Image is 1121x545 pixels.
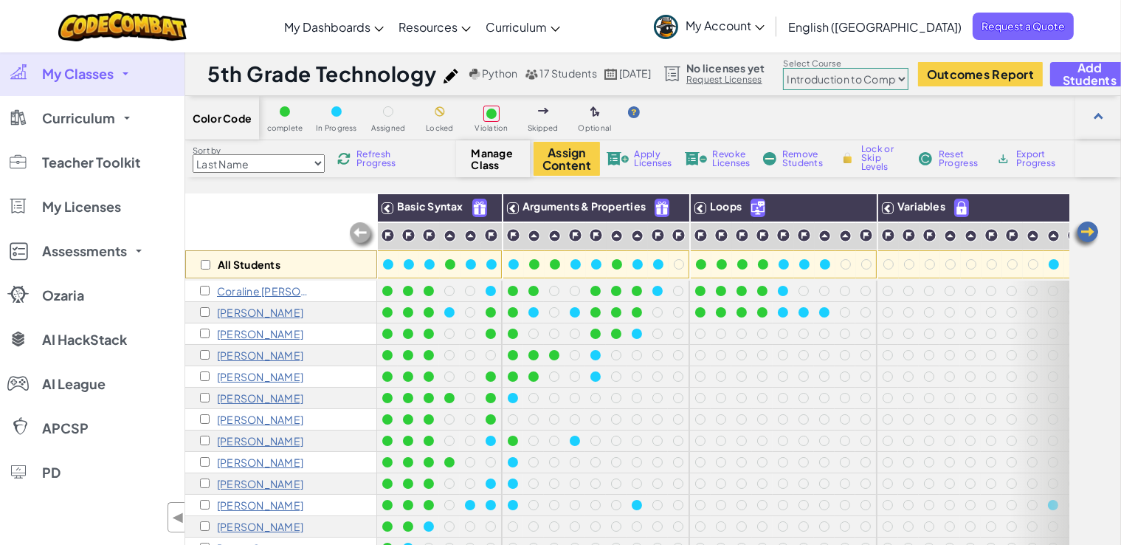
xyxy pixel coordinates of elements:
img: IconPracticeLevel.svg [1047,230,1060,242]
span: Violation [475,124,508,132]
img: IconLicenseRevoke.svg [685,152,707,165]
span: Skipped [528,124,559,132]
img: IconChallengeLevel.svg [694,228,708,242]
img: Arrow_Left.png [1071,220,1100,250]
img: MultipleUsers.png [525,69,538,80]
span: Ozaria [42,289,84,302]
span: Arguments & Properties [522,199,646,213]
span: Refresh Progress [356,150,402,168]
img: IconPracticeLevel.svg [610,230,623,242]
h1: 5th Grade Technology [207,60,436,88]
span: Teacher Toolkit [42,156,140,169]
a: Request Licenses [686,74,765,86]
span: Remove Students [782,150,827,168]
p: Betty Winings [217,521,303,532]
span: Variables [897,199,945,213]
img: IconChallengeLevel.svg [1005,228,1019,242]
img: calendar.svg [604,69,618,80]
p: Lucas Birschbach [217,306,303,318]
span: Assigned [371,124,406,132]
span: complete [267,124,303,132]
img: IconChallengeLevel.svg [902,228,916,242]
span: Add Students [1063,61,1117,86]
span: My Classes [42,67,114,80]
img: IconChallengeLevel.svg [922,228,937,242]
label: Sort by [193,145,325,157]
span: Basic Syntax [397,199,463,213]
span: Curriculum [486,19,547,35]
img: IconChallengeLevel.svg [984,228,998,242]
p: Audrey Wilton [217,371,303,383]
span: Python [482,66,517,80]
img: IconChallengeLevel.svg [714,228,728,242]
span: 17 Students [539,66,597,80]
span: AI League [42,377,106,391]
img: IconChallengeLevel.svg [881,228,895,242]
p: Jayda Walker [217,349,303,361]
img: IconFreeLevelv2.svg [655,199,669,216]
img: IconChallengeLevel.svg [589,228,603,242]
span: Curriculum [42,112,115,125]
img: IconChallengeLevel.svg [506,228,520,242]
img: IconPracticeLevel.svg [965,230,977,242]
img: IconChallengeLevel.svg [381,228,395,242]
p: James Hayes [217,499,303,511]
span: AI HackStack [42,333,127,346]
img: avatar [654,15,678,39]
p: liliana perez [217,392,303,404]
img: IconChallengeLevel.svg [735,228,749,242]
img: IconPaidLevel.svg [955,199,968,216]
a: My Dashboards [277,7,391,47]
img: IconPracticeLevel.svg [444,230,456,242]
p: Jonathan Dorsey [217,435,303,447]
span: My Licenses [42,200,121,213]
img: IconChallengeLevel.svg [756,228,770,242]
img: IconPracticeLevel.svg [631,230,644,242]
span: Loops [710,199,742,213]
span: My Dashboards [284,19,370,35]
span: Color Code [193,112,252,124]
a: Request a Quote [973,13,1074,40]
img: IconChallengeLevel.svg [484,228,498,242]
img: IconChallengeLevel.svg [1067,228,1081,242]
span: Reset Progress [939,150,983,168]
span: Assessments [42,244,127,258]
img: IconPracticeLevel.svg [464,230,477,242]
span: ◀ [172,507,184,528]
img: python.png [469,69,480,80]
img: IconChallengeLevel.svg [797,228,811,242]
img: Arrow_Left_Inactive.png [348,221,377,250]
img: IconUnlockWithCall.svg [751,199,765,216]
img: IconArchive.svg [996,152,1010,165]
span: My Account [686,18,765,33]
img: IconRemoveStudents.svg [763,152,776,165]
span: Manage Class [472,147,515,171]
span: Optional [579,124,612,132]
img: IconHint.svg [628,106,640,118]
span: Resources [399,19,458,35]
a: Resources [391,7,478,47]
a: Curriculum [478,7,568,47]
img: IconPracticeLevel.svg [818,230,831,242]
span: Lock or Skip Levels [861,145,905,171]
img: IconChallengeLevel.svg [776,228,790,242]
a: My Account [646,3,772,49]
img: IconChallengeLevel.svg [422,228,436,242]
img: IconOptionalLevel.svg [590,106,600,118]
p: Lillian McDaniel [217,328,303,340]
button: Outcomes Report [918,62,1043,86]
span: In Progress [316,124,357,132]
p: All Students [218,258,280,270]
a: English ([GEOGRAPHIC_DATA]) [781,7,969,47]
p: Ruby Wayne [217,456,303,468]
p: Madison Luces [217,414,303,425]
a: CodeCombat logo [58,11,187,41]
button: Assign Content [534,142,600,176]
span: No licenses yet [686,62,765,74]
label: Select Course [783,58,908,69]
img: IconPracticeLevel.svg [1027,230,1039,242]
img: IconChallengeLevel.svg [651,228,665,242]
p: Luke Wherley [217,478,303,490]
